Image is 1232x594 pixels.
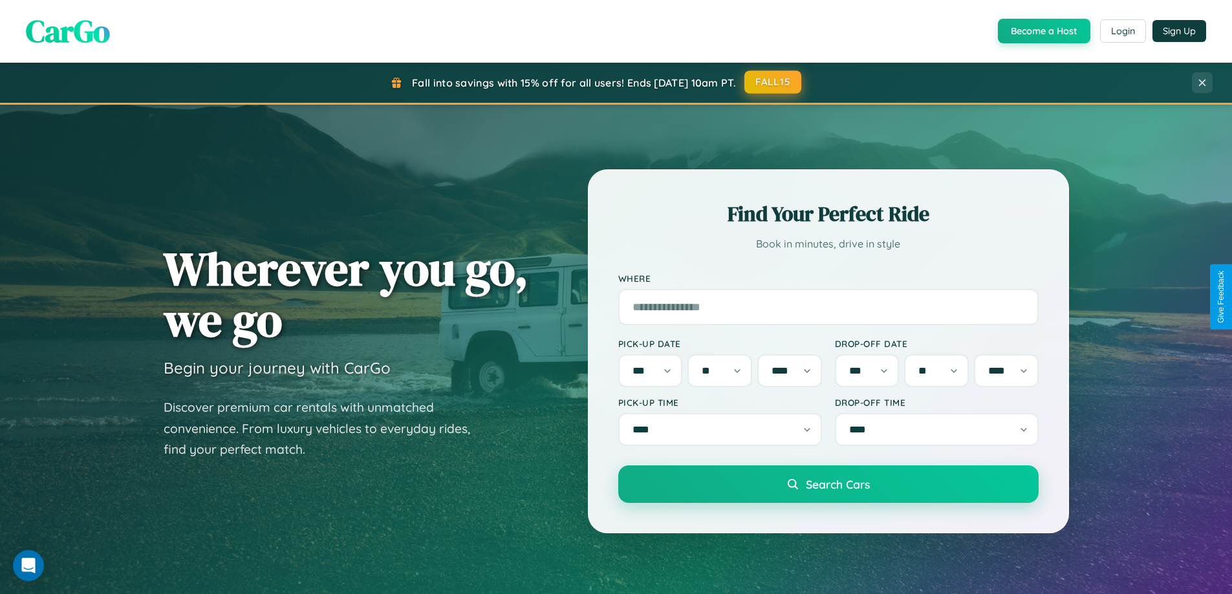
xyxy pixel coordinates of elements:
span: CarGo [26,10,110,52]
span: Fall into savings with 15% off for all users! Ends [DATE] 10am PT. [412,76,736,89]
p: Discover premium car rentals with unmatched convenience. From luxury vehicles to everyday rides, ... [164,397,487,460]
div: Give Feedback [1216,271,1226,323]
h3: Begin your journey with CarGo [164,358,391,377]
button: FALL15 [744,70,801,94]
button: Sign Up [1152,20,1206,42]
div: Open Intercom Messenger [13,550,44,581]
p: Book in minutes, drive in style [618,235,1039,253]
button: Search Cars [618,465,1039,503]
label: Drop-off Date [835,338,1039,349]
span: Search Cars [806,477,870,491]
label: Where [618,273,1039,284]
label: Pick-up Date [618,338,822,349]
label: Pick-up Time [618,397,822,408]
h1: Wherever you go, we go [164,243,528,345]
button: Become a Host [998,19,1090,43]
label: Drop-off Time [835,397,1039,408]
button: Login [1100,19,1146,43]
h2: Find Your Perfect Ride [618,200,1039,228]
